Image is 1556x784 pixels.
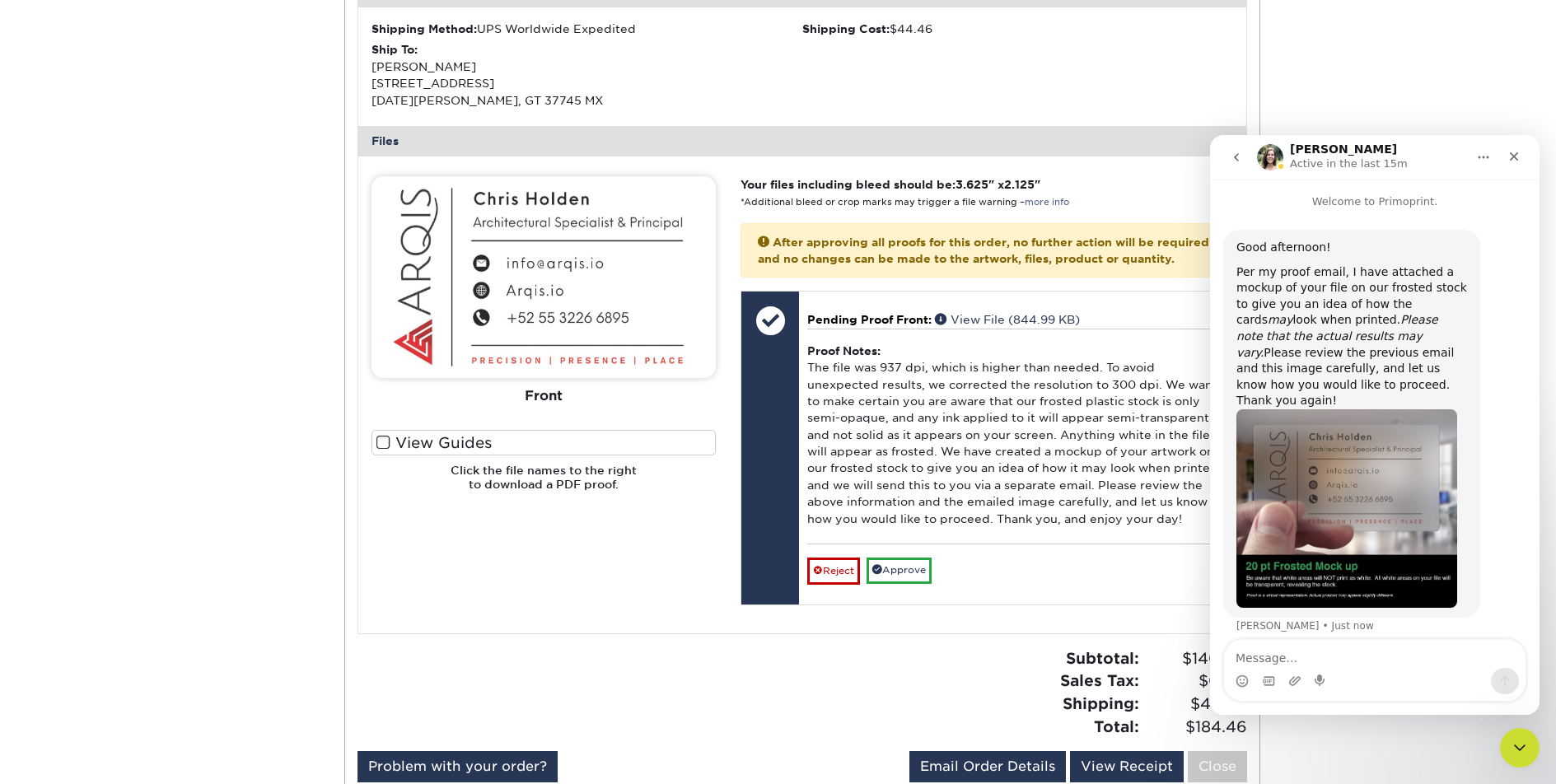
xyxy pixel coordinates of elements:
span: $140.00 [1144,647,1247,670]
span: $184.46 [1144,716,1247,739]
a: View Receipt [1070,751,1184,782]
div: The file was 937 dpi, which is higher than needed. To avoid unexpected results, we corrected the ... [807,329,1223,544]
span: 3.625 [956,178,988,191]
div: Front [371,377,716,413]
a: Problem with your order? [357,751,558,782]
a: Reject [807,558,860,584]
a: Email Order Details [909,751,1066,782]
strong: Shipping: [1063,694,1139,712]
strong: After approving all proofs for this order, no further action will be required and no changes can ... [758,236,1209,265]
div: $44.46 [802,21,1233,37]
strong: Shipping Method: [371,22,477,35]
strong: Shipping Cost: [802,22,890,35]
strong: Total: [1094,717,1139,735]
div: [PERSON_NAME] [STREET_ADDRESS] [DATE][PERSON_NAME], GT 37745 MX [371,41,802,109]
a: more info [1025,197,1069,208]
a: Close [1188,751,1247,782]
span: 2.125 [1004,178,1035,191]
a: View File (844.99 KB) [935,313,1080,326]
div: Files [358,126,1246,156]
iframe: Google Customer Reviews [4,734,140,778]
h6: Click the file names to the right to download a PDF proof. [371,464,716,504]
strong: Sales Tax: [1060,671,1139,689]
strong: Ship To: [371,43,418,56]
iframe: Intercom live chat [1500,728,1540,768]
span: $44.46 [1144,693,1247,716]
span: $0.00 [1144,670,1247,693]
div: UPS Worldwide Expedited [371,21,802,37]
a: Approve [867,558,932,583]
span: Pending Proof Front: [807,313,932,326]
small: *Additional bleed or crop marks may trigger a file warning – [741,197,1069,208]
iframe: Intercom live chat [1210,135,1540,715]
label: View Guides [371,430,716,455]
strong: Proof Notes: [807,344,881,357]
strong: Your files including bleed should be: " x " [741,178,1040,191]
strong: Subtotal: [1066,649,1139,667]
